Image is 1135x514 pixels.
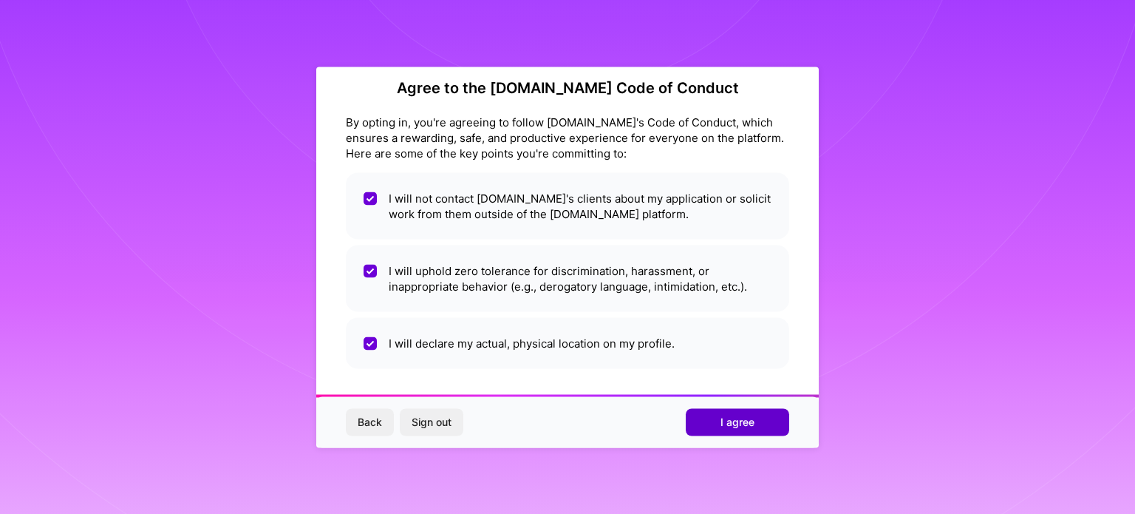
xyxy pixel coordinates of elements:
li: I will uphold zero tolerance for discrimination, harassment, or inappropriate behavior (e.g., der... [346,245,789,311]
li: I will not contact [DOMAIN_NAME]'s clients about my application or solicit work from them outside... [346,172,789,239]
span: Sign out [412,415,451,430]
span: Back [358,415,382,430]
h2: Agree to the [DOMAIN_NAME] Code of Conduct [346,78,789,96]
li: I will declare my actual, physical location on my profile. [346,317,789,368]
button: I agree [686,409,789,436]
button: Back [346,409,394,436]
span: I agree [720,415,754,430]
button: Sign out [400,409,463,436]
div: By opting in, you're agreeing to follow [DOMAIN_NAME]'s Code of Conduct, which ensures a rewardin... [346,114,789,160]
